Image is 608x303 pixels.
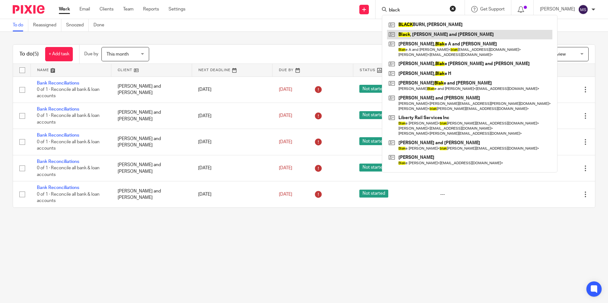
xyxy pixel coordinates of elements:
span: [DATE] [279,166,292,170]
a: + Add task [45,47,73,61]
span: (5) [33,51,39,57]
a: Bank Reconciliations [37,133,79,138]
span: Not started [359,190,388,198]
a: Reassigned [33,19,61,31]
td: [PERSON_NAME] and [PERSON_NAME] [111,155,192,181]
p: Due by [84,51,98,57]
span: 0 of 1 · Reconcile all bank & loan accounts [37,192,100,203]
td: [DATE] [192,103,273,129]
a: Work [59,6,70,12]
td: [PERSON_NAME] and [PERSON_NAME] [111,181,192,207]
td: [DATE] [192,77,273,103]
span: 0 of 1 · Reconcile all bank & loan accounts [37,166,100,177]
p: [PERSON_NAME] [540,6,575,12]
a: Done [93,19,109,31]
span: Not started [359,137,388,145]
span: Get Support [480,7,505,11]
a: Snoozed [66,19,89,31]
td: [PERSON_NAME] and [PERSON_NAME] [111,129,192,155]
h1: To do [19,51,39,57]
td: [PERSON_NAME] and [PERSON_NAME] [111,103,192,129]
input: Search [388,8,446,13]
td: [DATE] [192,181,273,207]
a: Email [79,6,90,12]
span: 0 of 1 · Reconcile all bank & loan accounts [37,87,100,98]
a: To do [13,19,28,31]
span: 0 of 1 · Reconcile all bank & loan accounts [37,114,100,125]
a: Settings [169,6,185,12]
img: svg%3E [578,4,588,15]
span: [DATE] [279,140,292,144]
span: Not started [359,111,388,119]
img: Pixie [13,5,45,14]
button: Clear [450,5,456,12]
a: Bank Reconciliations [37,159,79,164]
span: [DATE] [279,192,292,197]
a: Team [123,6,134,12]
a: Bank Reconciliations [37,185,79,190]
span: This month [107,52,129,57]
div: --- [440,191,508,198]
span: Not started [359,164,388,172]
span: [DATE] [279,87,292,92]
td: [DATE] [192,129,273,155]
a: Clients [100,6,114,12]
a: Bank Reconciliations [37,81,79,85]
span: [DATE] [279,114,292,118]
td: [DATE] [192,155,273,181]
a: Bank Reconciliations [37,107,79,111]
a: Reports [143,6,159,12]
span: Not started [359,85,388,93]
td: [PERSON_NAME] and [PERSON_NAME] [111,77,192,103]
span: 0 of 1 · Reconcile all bank & loan accounts [37,140,100,151]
